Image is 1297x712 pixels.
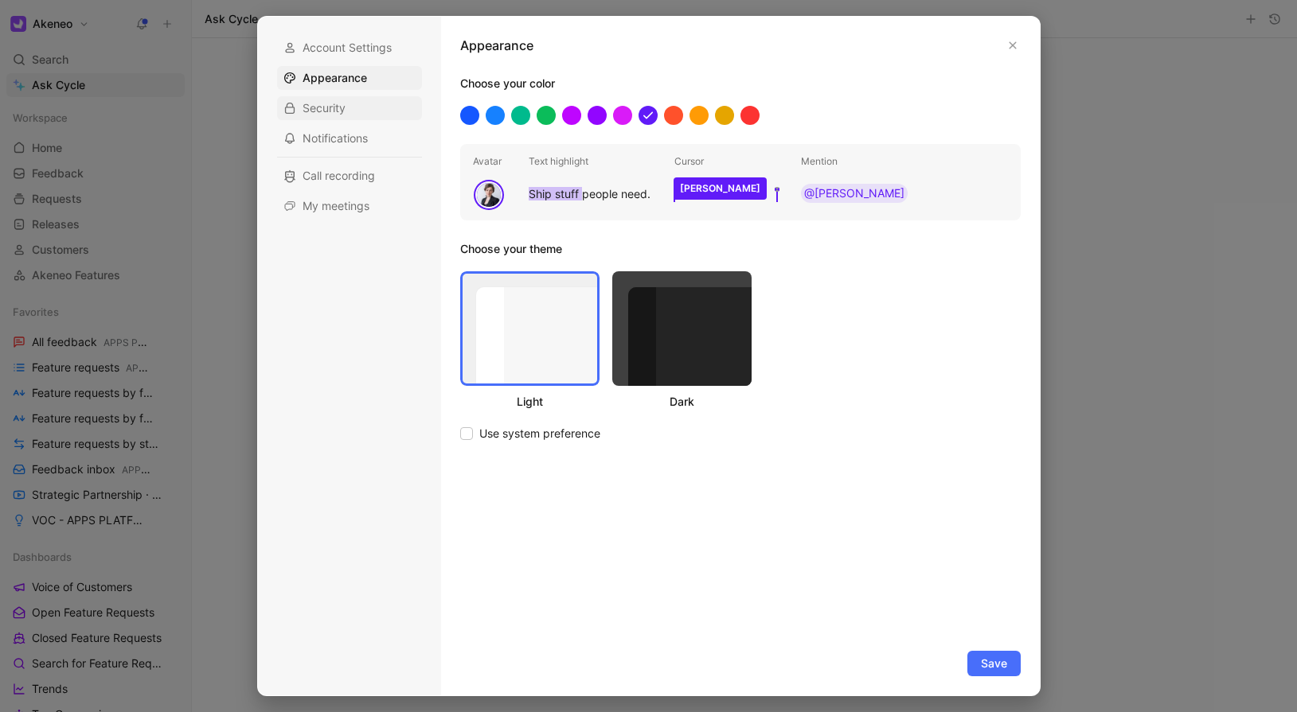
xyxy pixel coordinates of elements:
[612,392,752,411] div: Dark
[277,164,422,188] div: Call recording
[801,184,908,203] div: @[PERSON_NAME]
[303,70,367,86] span: Appearance
[303,198,369,214] span: My meetings
[967,651,1021,676] button: Save
[529,154,650,169] h2: Text highlight
[303,100,346,116] span: Security
[529,187,582,200] mark: Ship stuff
[473,154,505,169] h2: Avatar
[981,654,1007,673] span: Save
[277,96,422,120] div: Security
[460,36,533,55] h1: Appearance
[529,184,650,204] div: people need.
[277,126,422,150] div: Notifications
[460,239,752,259] h1: Choose your theme
[303,40,392,56] span: Account Settings
[460,392,600,411] div: Light
[801,154,908,169] h2: Mention
[479,424,600,443] span: Use system preference
[303,168,375,184] span: Call recording
[303,130,368,146] span: Notifications
[460,74,1021,93] h1: Choose your color
[475,181,502,208] img: avatar
[277,66,422,90] div: Appearance
[277,194,422,218] div: My meetings
[277,36,422,60] div: Account Settings
[674,154,777,169] h2: Cursor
